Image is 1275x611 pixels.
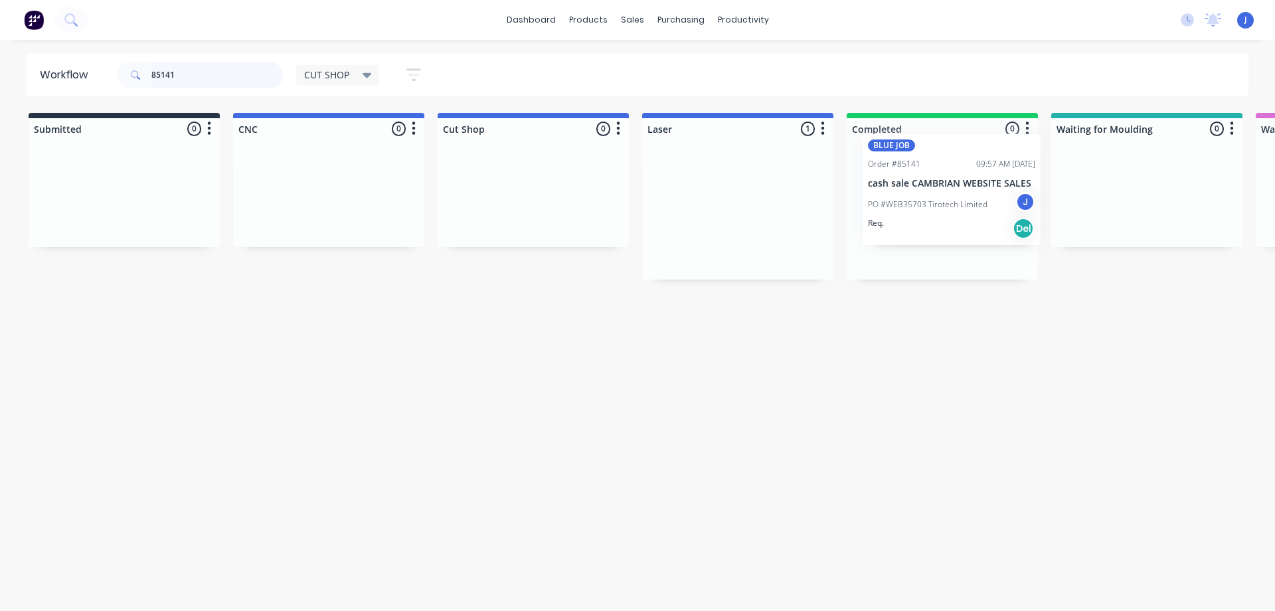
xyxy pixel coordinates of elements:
[304,68,349,82] span: CUT SHOP
[40,67,94,83] div: Workflow
[562,10,614,30] div: products
[614,10,651,30] div: sales
[651,10,711,30] div: purchasing
[24,10,44,30] img: Factory
[1244,14,1247,26] span: J
[711,10,776,30] div: productivity
[500,10,562,30] a: dashboard
[151,62,283,88] input: Search for orders...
